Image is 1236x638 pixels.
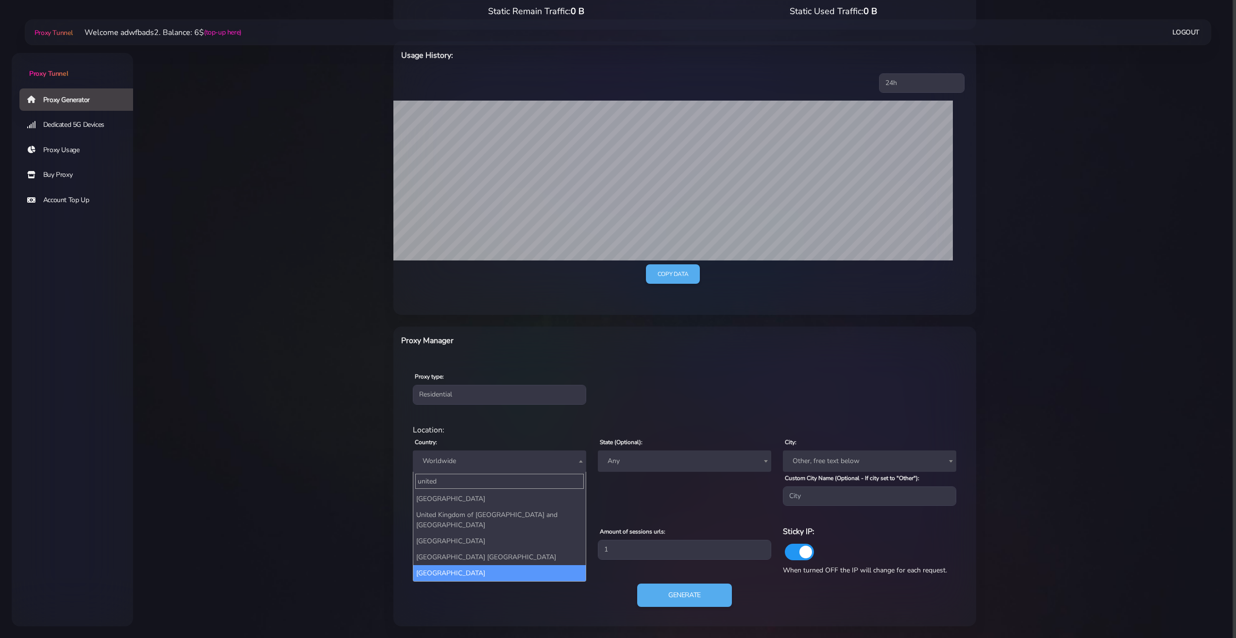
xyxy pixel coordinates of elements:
[1172,23,1200,41] a: Logout
[401,49,727,62] h6: Usage History:
[19,189,141,211] a: Account Top Up
[34,28,73,37] span: Proxy Tunnel
[204,27,241,37] a: (top-up here)
[600,527,665,536] label: Amount of sessions urls:
[401,334,727,347] h6: Proxy Manager
[789,454,950,468] span: Other, free text below
[19,114,141,136] a: Dedicated 5G Devices
[783,486,956,506] input: City
[388,5,685,18] div: Static Remain Traffic:
[33,25,73,40] a: Proxy Tunnel
[783,566,947,575] span: When turned OFF the IP will change for each request.
[864,5,877,17] span: 0 B
[19,139,141,161] a: Proxy Usage
[12,53,133,79] a: Proxy Tunnel
[413,450,586,472] span: Worldwide
[29,69,68,78] span: Proxy Tunnel
[415,372,444,381] label: Proxy type:
[646,264,700,284] a: Copy data
[19,88,141,111] a: Proxy Generator
[413,565,586,581] li: [GEOGRAPHIC_DATA]
[413,507,586,533] li: United Kingdom of [GEOGRAPHIC_DATA] and [GEOGRAPHIC_DATA]
[604,454,765,468] span: Any
[600,438,643,447] label: State (Optional):
[407,424,963,436] div: Location:
[785,474,919,483] label: Custom City Name (Optional - If city set to "Other"):
[571,5,584,17] span: 0 B
[407,514,963,525] div: Proxy Settings:
[598,450,771,472] span: Any
[415,474,584,489] input: Search
[637,584,732,607] button: Generate
[413,533,586,549] li: [GEOGRAPHIC_DATA]
[19,164,141,186] a: Buy Proxy
[419,454,580,468] span: Worldwide
[73,27,241,38] li: Welcome adwfbads2. Balance: 6$
[685,5,982,18] div: Static Used Traffic:
[1093,479,1224,626] iframe: Webchat Widget
[783,525,956,538] h6: Sticky IP:
[785,438,796,447] label: City:
[413,549,586,565] li: [GEOGRAPHIC_DATA] [GEOGRAPHIC_DATA]
[783,450,956,472] span: Other, free text below
[415,438,437,447] label: Country:
[413,491,586,507] li: [GEOGRAPHIC_DATA]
